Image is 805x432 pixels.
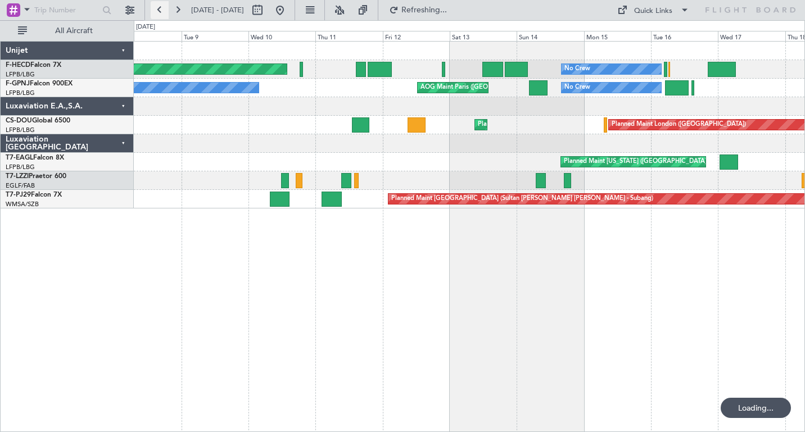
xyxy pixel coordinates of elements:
a: LFPB/LBG [6,126,35,134]
a: T7-PJ29Falcon 7X [6,192,62,198]
button: Refreshing... [384,1,451,19]
span: CS-DOU [6,117,32,124]
span: T7-PJ29 [6,192,31,198]
div: Fri 12 [383,31,450,41]
div: Planned Maint [GEOGRAPHIC_DATA] (Sultan [PERSON_NAME] [PERSON_NAME] - Subang) [391,190,653,207]
a: WMSA/SZB [6,200,39,208]
span: T7-EAGL [6,154,33,161]
div: Wed 10 [248,31,315,41]
a: T7-EAGLFalcon 8X [6,154,64,161]
a: F-GPNJFalcon 900EX [6,80,73,87]
div: Thu 11 [315,31,382,41]
a: LFPB/LBG [6,89,35,97]
span: All Aircraft [29,27,119,35]
span: T7-LZZI [6,173,29,180]
span: [DATE] - [DATE] [191,5,244,15]
div: AOG Maint Paris ([GEOGRAPHIC_DATA]) [420,79,539,96]
button: Quick Links [612,1,695,19]
a: F-HECDFalcon 7X [6,62,61,69]
button: All Aircraft [12,22,122,40]
div: Mon 8 [114,31,181,41]
a: LFPB/LBG [6,163,35,171]
div: Loading... [721,398,791,418]
div: Sun 14 [517,31,584,41]
div: Tue 16 [651,31,718,41]
div: Planned Maint [GEOGRAPHIC_DATA] ([GEOGRAPHIC_DATA]) [478,116,655,133]
div: Planned Maint [US_STATE] ([GEOGRAPHIC_DATA]) [564,153,708,170]
a: T7-LZZIPraetor 600 [6,173,66,180]
a: EGLF/FAB [6,181,35,190]
div: Sat 13 [450,31,517,41]
span: Refreshing... [401,6,448,14]
a: CS-DOUGlobal 6500 [6,117,70,124]
div: Planned Maint London ([GEOGRAPHIC_DATA]) [612,116,746,133]
span: F-HECD [6,62,30,69]
div: Mon 15 [584,31,651,41]
div: Quick Links [634,6,672,17]
div: [DATE] [136,22,155,32]
div: Tue 9 [182,31,248,41]
a: LFPB/LBG [6,70,35,79]
span: F-GPNJ [6,80,30,87]
div: No Crew [564,61,590,78]
div: No Crew [564,79,590,96]
input: Trip Number [34,2,99,19]
div: Wed 17 [718,31,785,41]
